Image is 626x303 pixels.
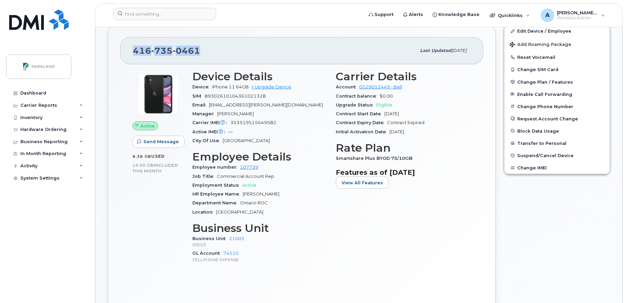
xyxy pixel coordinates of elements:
span: Active [242,183,256,188]
button: Suspend/Cancel Device [504,149,610,162]
a: 0529012449 - Bell [359,84,402,89]
span: 89302610104361021328 [205,94,266,99]
a: 107739 [240,165,258,170]
span: GL Account [192,251,223,256]
a: Alerts [398,8,428,21]
span: [GEOGRAPHIC_DATA] [216,209,263,215]
span: Account [336,84,359,89]
span: used [151,154,165,159]
h3: Device Details [192,70,328,83]
span: 0461 [173,46,200,56]
span: A [545,11,550,19]
span: Change Plan / Features [517,79,573,84]
span: Commercial Account Rep [217,174,274,179]
a: Support [364,8,398,21]
input: Find something... [113,8,216,20]
a: 21005 [229,236,244,241]
span: SIM [192,94,205,99]
button: Send Message [133,136,185,148]
h3: Employee Details [192,151,328,163]
span: Contract Expiry Date [336,120,387,125]
span: [PERSON_NAME][EMAIL_ADDRESS][PERSON_NAME][DOMAIN_NAME] [557,10,598,15]
button: View All Features [336,176,389,189]
span: Employment Status [192,183,242,188]
a: + Upgrade Device [251,84,291,89]
span: 735 [151,46,173,56]
span: Knowledge Base [438,11,480,18]
button: Request Account Change [504,113,610,125]
span: Support [375,11,394,18]
span: Quicklinks [498,13,523,18]
span: Last updated [420,48,451,53]
button: Transfer to Personal [504,137,610,149]
span: Manager [192,111,217,116]
span: [GEOGRAPHIC_DATA] [223,138,270,143]
span: Upgrade Status [336,102,376,107]
p: 00023 [192,242,328,248]
a: Edit Device / Employee [504,25,610,37]
h3: Carrier Details [336,70,471,83]
button: Enable Call Forwarding [504,88,610,100]
span: Enable Call Forwarding [517,91,572,97]
span: [DATE] [451,48,467,53]
span: HR Employee Name [192,191,243,197]
img: iPhone_11.jpg [138,74,179,115]
p: CELLPHONE EXPENSE [192,257,328,263]
span: [DATE] [384,111,399,116]
span: Department Name [192,200,240,205]
span: Business Unit [192,236,229,241]
a: 74510 [223,251,239,256]
span: included this month [133,163,178,174]
span: Alerts [409,11,423,18]
span: 416 [133,46,200,56]
h3: Features as of [DATE] [336,168,471,176]
span: Contract balance [336,94,380,99]
span: iPhone 11 64GB [212,84,249,89]
span: Wireless Admin [557,15,598,21]
span: Initial Activation Date [336,129,389,134]
div: Abisheik.Thiyagarajan@parkland.ca [536,9,610,22]
span: 353519515649582 [230,120,276,125]
h3: Rate Plan [336,142,471,154]
button: Change Plan / Features [504,76,610,88]
span: Location [192,209,216,215]
button: Change IMEI [504,162,610,174]
span: [PERSON_NAME] [243,191,279,197]
div: Quicklinks [485,9,535,22]
span: Eligible [376,102,392,107]
button: Add Roaming Package [504,37,610,51]
button: Reset Voicemail [504,51,610,63]
span: Contract Start Date [336,111,384,116]
h3: Business Unit [192,222,328,234]
span: [PERSON_NAME] [217,111,254,116]
span: 8.38 GB [133,154,151,159]
span: $0.00 [380,94,393,99]
span: Active IMEI [192,129,228,134]
button: Block Data Usage [504,125,610,137]
span: Send Message [143,138,179,145]
a: Knowledge Base [428,8,484,21]
span: Employee number [192,165,240,170]
span: View All Features [342,180,383,186]
span: Carrier IMEI [192,120,230,125]
span: Smartshare Plus BYOD 75/10GB [336,156,416,161]
span: — [228,129,233,134]
button: Change SIM Card [504,63,610,75]
span: Job Title [192,174,217,179]
span: 10.00 GB [133,163,154,168]
span: Email [192,102,209,107]
span: Add Roaming Package [510,42,571,48]
span: [DATE] [389,129,404,134]
span: Ontario ROC [240,200,268,205]
span: City Of Use [192,138,223,143]
span: Suspend/Cancel Device [517,153,574,158]
button: Change Phone Number [504,100,610,113]
span: Active [140,123,155,129]
span: [EMAIL_ADDRESS][PERSON_NAME][DOMAIN_NAME] [209,102,323,107]
span: Device [192,84,212,89]
span: Contract Expired [387,120,424,125]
